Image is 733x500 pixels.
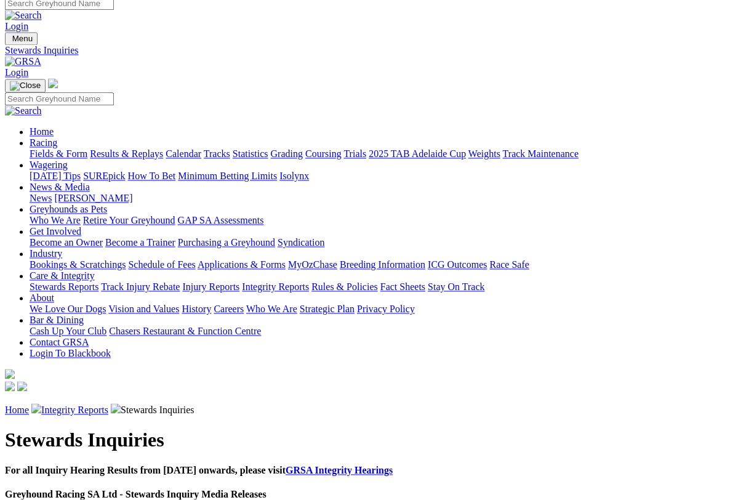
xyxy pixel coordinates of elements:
img: twitter.svg [17,382,27,392]
img: Search [5,10,42,22]
a: Breeding Information [340,260,425,270]
a: Who We Are [30,216,81,226]
img: facebook.svg [5,382,15,392]
a: Syndication [278,238,324,248]
button: Toggle navigation [5,79,46,93]
img: logo-grsa-white.png [5,369,15,379]
a: Calendar [166,149,201,159]
a: MyOzChase [288,260,337,270]
a: Track Maintenance [503,149,579,159]
h1: Stewards Inquiries [5,429,728,452]
div: News & Media [30,193,728,204]
a: Schedule of Fees [128,260,195,270]
a: News & Media [30,182,90,193]
a: Privacy Policy [357,304,415,315]
a: Home [5,405,29,416]
a: SUREpick [83,171,125,182]
b: For all Inquiry Hearing Results from [DATE] onwards, please visit [5,466,393,476]
a: Strategic Plan [300,304,354,315]
a: Become a Trainer [105,238,175,248]
a: Fields & Form [30,149,87,159]
a: News [30,193,52,204]
img: GRSA [5,57,41,68]
img: logo-grsa-white.png [48,79,58,89]
a: Cash Up Your Club [30,326,106,337]
a: Racing [30,138,57,148]
a: Stewards Reports [30,282,98,292]
a: Minimum Betting Limits [178,171,277,182]
a: Retire Your Greyhound [83,216,175,226]
a: Become an Owner [30,238,103,248]
a: Get Involved [30,227,81,237]
a: History [182,304,211,315]
a: Grading [271,149,303,159]
a: How To Bet [128,171,176,182]
a: Rules & Policies [311,282,378,292]
a: Chasers Restaurant & Function Centre [109,326,261,337]
a: Statistics [233,149,268,159]
span: Menu [12,34,33,44]
div: Wagering [30,171,728,182]
a: [DATE] Tips [30,171,81,182]
button: Toggle navigation [5,33,38,46]
input: Search [5,93,114,106]
img: Search [5,106,42,117]
img: chevron-right.svg [31,404,41,414]
a: Care & Integrity [30,271,95,281]
a: Industry [30,249,62,259]
a: Integrity Reports [242,282,309,292]
a: Home [30,127,54,137]
a: Who We Are [246,304,297,315]
div: Racing [30,149,728,160]
a: Bar & Dining [30,315,84,326]
a: Contact GRSA [30,337,89,348]
a: Bookings & Scratchings [30,260,126,270]
a: Login To Blackbook [30,349,111,359]
a: Isolynx [279,171,309,182]
div: Get Involved [30,238,728,249]
a: Login [5,22,28,32]
a: Stewards Inquiries [5,46,728,57]
a: 2025 TAB Adelaide Cup [369,149,466,159]
a: Login [5,68,28,78]
a: GAP SA Assessments [178,216,264,226]
a: Track Injury Rebate [101,282,180,292]
a: Results & Replays [90,149,163,159]
a: Tracks [204,149,230,159]
a: Injury Reports [182,282,239,292]
a: Fact Sheets [380,282,425,292]
a: Race Safe [489,260,529,270]
div: Greyhounds as Pets [30,216,728,227]
div: Bar & Dining [30,326,728,337]
a: Integrity Reports [41,405,108,416]
a: Weights [468,149,500,159]
a: Greyhounds as Pets [30,204,107,215]
a: ICG Outcomes [428,260,487,270]
a: Wagering [30,160,68,171]
div: Care & Integrity [30,282,728,293]
a: We Love Our Dogs [30,304,106,315]
a: Vision and Values [108,304,179,315]
div: Industry [30,260,728,271]
a: Purchasing a Greyhound [178,238,275,248]
a: Trials [343,149,366,159]
a: About [30,293,54,304]
div: About [30,304,728,315]
a: Stay On Track [428,282,484,292]
a: Coursing [305,149,342,159]
img: chevron-right.svg [111,404,121,414]
a: [PERSON_NAME] [54,193,132,204]
a: Applications & Forms [198,260,286,270]
a: GRSA Integrity Hearings [286,466,393,476]
a: Careers [214,304,244,315]
img: Close [10,81,41,91]
p: Stewards Inquiries [5,404,728,416]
